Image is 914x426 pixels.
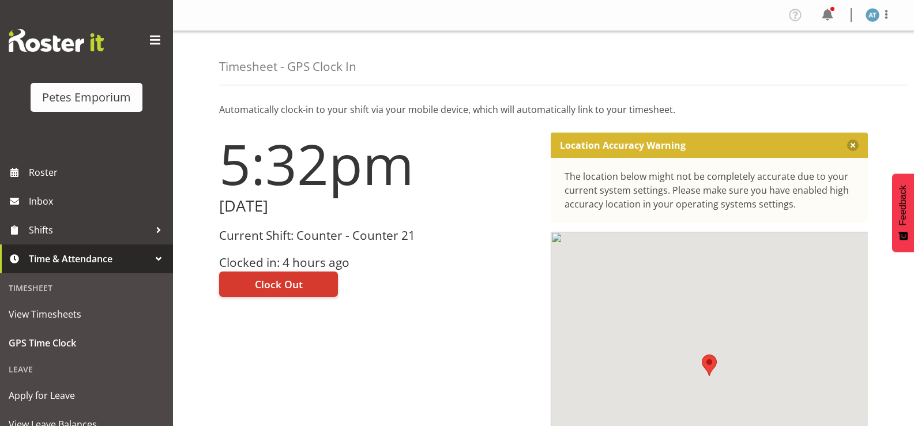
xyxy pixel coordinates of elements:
span: Time & Attendance [29,250,150,267]
button: Clock Out [219,272,338,297]
div: Petes Emporium [42,89,131,106]
img: Rosterit website logo [9,29,104,52]
span: Inbox [29,193,167,210]
a: Apply for Leave [3,381,170,410]
span: Feedback [898,185,908,225]
img: alex-micheal-taniwha5364.jpg [866,8,879,22]
a: View Timesheets [3,300,170,329]
h2: [DATE] [219,197,537,215]
h3: Current Shift: Counter - Counter 21 [219,229,537,242]
a: GPS Time Clock [3,329,170,357]
h3: Clocked in: 4 hours ago [219,256,537,269]
p: Automatically clock-in to your shift via your mobile device, which will automatically link to you... [219,103,868,116]
h1: 5:32pm [219,133,537,195]
span: Apply for Leave [9,387,164,404]
span: Shifts [29,221,150,239]
div: Leave [3,357,170,381]
p: Location Accuracy Warning [560,140,686,151]
button: Feedback - Show survey [892,174,914,252]
span: View Timesheets [9,306,164,323]
span: GPS Time Clock [9,334,164,352]
div: Timesheet [3,276,170,300]
span: Roster [29,164,167,181]
span: Clock Out [255,277,303,292]
button: Close message [847,140,859,151]
div: The location below might not be completely accurate due to your current system settings. Please m... [565,169,855,211]
h4: Timesheet - GPS Clock In [219,60,356,73]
